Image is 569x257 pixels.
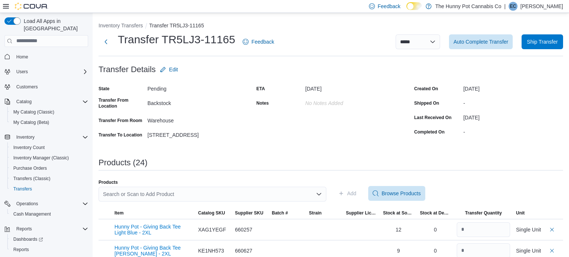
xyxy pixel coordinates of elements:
[13,224,88,233] span: Reports
[10,164,50,173] a: Purchase Orders
[7,163,91,173] button: Purchase Orders
[417,207,454,219] button: Stock at Destination
[548,246,556,255] button: Delete count
[347,190,356,197] span: Add
[10,185,88,193] span: Transfers
[305,83,405,92] div: [DATE]
[520,2,563,11] p: [PERSON_NAME]
[382,190,421,197] span: Browse Products
[509,2,518,11] div: Emily Cosby
[235,226,266,233] div: 660257
[10,174,88,183] span: Transfers (Classic)
[10,210,88,219] span: Cash Management
[10,245,88,254] span: Reports
[13,53,31,61] a: Home
[449,34,513,49] button: Auto Complete Transfer
[7,117,91,128] button: My Catalog (Beta)
[10,108,57,116] a: My Catalog (Classic)
[306,207,343,219] button: Strain
[414,86,438,92] label: Created On
[527,38,558,45] span: Ship Transfer
[453,38,508,45] span: Auto Complete Transfer
[305,97,405,106] div: No Notes added
[368,186,425,201] button: Browse Products
[13,211,51,217] span: Cash Management
[1,224,91,234] button: Reports
[13,236,43,242] span: Dashboards
[13,119,49,125] span: My Catalog (Beta)
[114,224,192,236] button: Hunny Pot - Giving Back Tee Light Blue - 2XL
[380,207,417,219] button: Stock at Source
[1,199,91,209] button: Operations
[21,17,88,32] span: Load All Apps in [GEOGRAPHIC_DATA]
[13,186,32,192] span: Transfers
[13,199,41,208] button: Operations
[16,134,34,140] span: Inventory
[272,210,288,216] span: Batch #
[420,210,451,216] span: Stock at Destination
[16,201,38,207] span: Operations
[7,234,91,244] a: Dashboards
[10,164,88,173] span: Purchase Orders
[99,118,142,124] label: Transfer From Room
[99,179,118,185] label: Products
[516,247,541,254] div: Single Unit
[13,165,47,171] span: Purchase Orders
[516,210,525,216] span: Unit
[13,97,88,106] span: Catalog
[414,100,439,106] label: Shipped On
[414,115,452,121] label: Last Received On
[463,112,563,121] div: [DATE]
[147,83,247,92] div: Pending
[114,245,192,257] button: Hunny Pot - Giving Back Tee [PERSON_NAME] - 2XL
[256,100,269,106] label: Notes
[513,207,541,219] button: Unit
[13,247,29,253] span: Reports
[99,97,144,109] label: Transfer From Location
[316,191,322,197] button: Open list of options
[378,3,400,10] span: Feedback
[13,82,88,91] span: Customers
[7,173,91,184] button: Transfers (Classic)
[504,2,506,11] p: |
[10,245,32,254] a: Reports
[10,143,48,152] a: Inventory Count
[10,153,88,162] span: Inventory Manager (Classic)
[235,247,266,254] div: 660627
[13,67,31,76] button: Users
[13,133,88,142] span: Inventory
[118,32,235,47] h1: Transfer TR5LJ3-11165
[7,209,91,219] button: Cash Management
[10,118,88,127] span: My Catalog (Beta)
[13,145,45,151] span: Inventory Count
[406,2,422,10] input: Dark Mode
[149,23,204,28] button: Transfer TR5LJ3-11165
[99,22,563,31] nav: An example of EuiBreadcrumbs
[383,210,414,216] span: Stock at Source
[13,52,88,61] span: Home
[99,34,113,49] button: Next
[99,132,142,138] label: Transfer To Location
[10,235,46,244] a: Dashboards
[7,153,91,163] button: Inventory Manager (Classic)
[157,62,181,77] button: Edit
[7,142,91,153] button: Inventory Count
[10,235,88,244] span: Dashboards
[99,86,109,92] label: State
[256,86,265,92] label: ETA
[10,153,72,162] a: Inventory Manager (Classic)
[465,210,502,216] span: Transfer Quantity
[10,174,53,183] a: Transfers (Classic)
[1,97,91,107] button: Catalog
[169,66,178,73] span: Edit
[252,38,274,45] span: Feedback
[114,210,124,216] span: Item
[463,126,563,135] div: -
[99,65,156,74] h3: Transfer Details
[198,226,229,233] div: XAG1YEGF
[195,207,232,219] button: Catalog SKU
[198,247,229,254] div: KE1NH573
[10,108,88,116] span: My Catalog (Classic)
[16,84,38,90] span: Customers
